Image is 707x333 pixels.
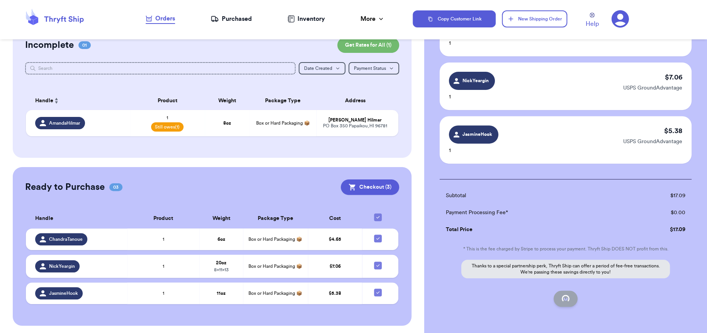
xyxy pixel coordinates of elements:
span: Box or Hard Packaging 📦 [256,121,310,125]
span: 1 [163,290,164,296]
span: Box or Hard Packaging 📦 [248,237,302,242]
a: Inventory [287,14,325,24]
p: $ 7.06 [665,72,682,83]
h2: Incomplete [25,39,74,51]
span: $ 7.06 [330,264,341,269]
button: Get Rates for All (1) [337,37,399,53]
span: $ 4.65 [329,237,341,242]
span: NickYeargin [462,77,489,84]
td: Subtotal [440,187,623,204]
span: Box or Hard Packaging 📦 [248,291,302,296]
p: $ 5.38 [664,125,682,136]
span: 8 x 11 x 13 [214,267,228,272]
a: Help [586,13,599,29]
button: Copy Customer Link [413,10,496,27]
span: Date Created [304,66,332,71]
th: Cost [308,209,362,228]
td: Payment Processing Fee* [440,204,623,221]
span: JasmineHook [462,131,492,138]
span: Handle [35,97,53,105]
a: Purchased [211,14,252,24]
button: Date Created [299,62,345,74]
div: [PERSON_NAME] Hilmar [321,117,389,123]
span: AmandaHilmar [49,120,80,126]
button: Sort ascending [53,96,59,105]
p: USPS GroundAdvantage [623,138,682,145]
span: 1 [163,263,164,269]
p: USPS GroundAdvantage [623,84,682,92]
span: NickYeargin [49,263,75,269]
p: 1 [449,39,502,47]
strong: 6 oz [217,237,225,242]
p: Thanks to a special partnership perk, Thryft Ship can offer a period of fee-free transactions. We... [461,260,670,278]
span: 03 [109,183,122,191]
h2: Ready to Purchase [25,181,105,193]
td: $ 17.09 [623,187,692,204]
div: PO Box 350 Papaikou , HI 96781 [321,123,389,129]
th: Package Type [243,209,308,228]
div: Orders [146,14,175,23]
span: Still owes (1) [151,122,184,132]
a: Orders [146,14,175,24]
strong: 11 oz [217,291,226,296]
p: * This is the fee charged by Stripe to process your payment. Thryft Ship DOES NOT profit from this. [440,246,692,252]
span: 01 [78,41,91,49]
td: $ 0.00 [623,204,692,221]
strong: 8 oz [223,121,231,125]
input: Search [25,62,296,74]
td: Total Price [440,221,623,238]
button: Checkout (3) [341,179,399,195]
span: 1 [167,115,168,121]
th: Package Type [249,91,316,110]
th: Weight [205,91,250,110]
th: Weight [199,209,243,228]
span: Payment Status [354,66,386,71]
div: More [360,14,385,24]
span: $ 5.38 [329,291,341,296]
button: New Shipping Order [502,10,567,27]
span: Handle [35,215,53,223]
span: 1 [163,236,164,242]
th: Product [130,91,205,110]
p: 1 [449,147,498,154]
span: Help [586,19,599,29]
th: Address [316,91,398,110]
span: Box or Hard Packaging 📦 [248,264,302,269]
p: 1 [449,93,495,101]
span: ChandraTanoue [49,236,83,242]
span: JasmineHook [49,290,78,296]
th: Product [127,209,199,228]
strong: 20 oz [216,260,226,265]
button: Payment Status [348,62,399,74]
td: $ 17.09 [623,221,692,238]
